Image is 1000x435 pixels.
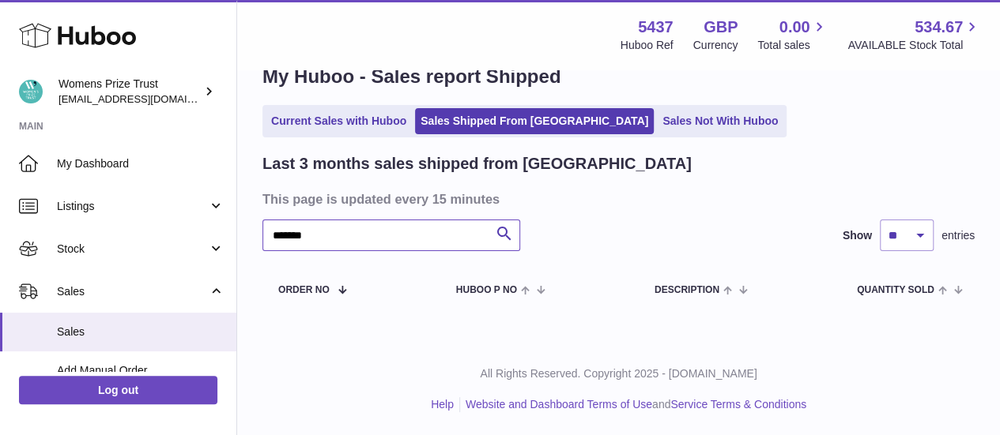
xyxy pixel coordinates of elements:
[19,80,43,103] img: info@womensprizeforfiction.co.uk
[704,17,738,38] strong: GBP
[431,398,454,411] a: Help
[847,38,981,53] span: AVAILABLE Stock Total
[57,156,225,171] span: My Dashboard
[638,17,674,38] strong: 5437
[19,376,217,404] a: Log out
[915,17,963,38] span: 534.67
[942,228,975,243] span: entries
[460,397,806,412] li: and
[57,284,208,299] span: Sales
[670,398,806,411] a: Service Terms & Conditions
[847,17,981,53] a: 534.67 AVAILABLE Stock Total
[857,285,934,295] span: Quantity Sold
[843,228,872,243] label: Show
[466,398,652,411] a: Website and Dashboard Terms of Use
[655,285,719,295] span: Description
[415,108,654,134] a: Sales Shipped From [GEOGRAPHIC_DATA]
[58,77,201,107] div: Womens Prize Trust
[250,366,987,381] p: All Rights Reserved. Copyright 2025 - [DOMAIN_NAME]
[278,285,330,295] span: Order No
[266,108,412,134] a: Current Sales with Huboo
[58,92,232,105] span: [EMAIL_ADDRESS][DOMAIN_NAME]
[757,17,828,53] a: 0.00 Total sales
[757,38,828,53] span: Total sales
[262,190,971,208] h3: This page is updated every 15 minutes
[779,17,810,38] span: 0.00
[57,363,225,378] span: Add Manual Order
[57,324,225,339] span: Sales
[57,199,208,214] span: Listings
[693,38,738,53] div: Currency
[262,153,692,174] h2: Last 3 months sales shipped from [GEOGRAPHIC_DATA]
[657,108,783,134] a: Sales Not With Huboo
[621,38,674,53] div: Huboo Ref
[262,64,975,89] h1: My Huboo - Sales report Shipped
[57,242,208,257] span: Stock
[456,285,517,295] span: Huboo P no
